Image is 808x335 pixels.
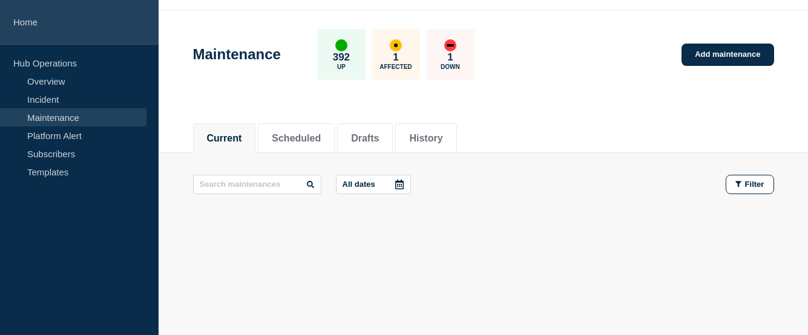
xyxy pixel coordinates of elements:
p: Down [441,63,460,70]
button: Current [207,133,242,144]
button: History [409,133,442,144]
button: All dates [336,175,411,194]
p: 1 [393,51,398,63]
a: Add maintenance [682,44,774,66]
div: down [444,39,456,51]
p: 1 [447,51,453,63]
p: Affected [379,63,412,70]
p: All dates [343,180,375,189]
div: up [335,39,347,51]
h1: Maintenance [193,46,281,63]
div: affected [390,39,402,51]
input: Search maintenances [193,175,321,194]
button: Scheduled [272,133,321,144]
p: 392 [333,51,350,63]
button: Drafts [351,133,379,144]
span: Filter [745,180,764,189]
p: Up [337,63,346,70]
button: Filter [726,175,774,194]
